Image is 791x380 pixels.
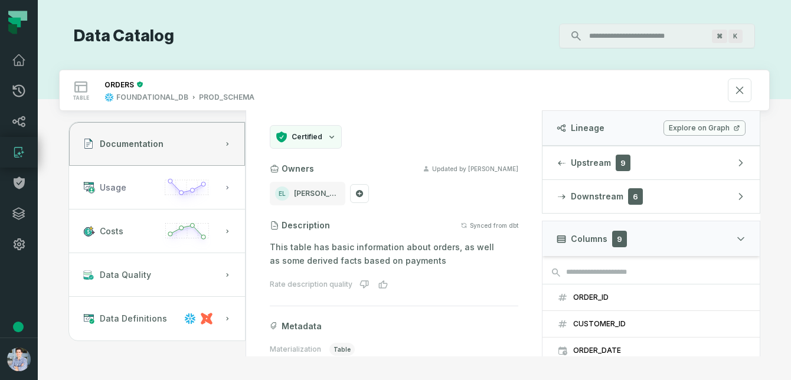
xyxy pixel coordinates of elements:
[275,186,289,201] span: Elisheva Lapid
[270,345,321,354] span: Materialization
[612,231,627,247] span: 9
[571,122,604,134] span: Lineage
[100,313,167,325] span: Data Definitions
[542,146,760,179] button: Upstream9
[116,93,188,102] div: FOUNDATIONAL_DB
[616,155,630,171] span: 9
[423,165,518,172] button: Updated by [PERSON_NAME]
[557,318,568,330] span: decimal
[270,241,518,268] p: This table has basic information about orders, as well as some derived facts based on payments
[270,125,342,149] button: Change certification
[542,284,760,310] button: ORDER_ID
[74,26,174,47] h1: Data Catalog
[628,188,643,205] span: 6
[663,120,746,136] a: Explore on Graph
[329,343,355,356] span: table
[294,189,340,198] span: [PERSON_NAME]
[571,191,623,202] span: Downstream
[100,269,151,281] span: Data Quality
[542,338,760,363] button: ORDER_DATE
[270,280,352,289] div: Rate description quality
[542,311,760,337] button: CUSTOMER_ID
[573,346,746,355] div: ORDER_DATE
[100,225,123,237] span: Costs
[100,182,126,194] span: Usage
[542,180,760,213] button: Downstream6
[134,81,143,88] div: Certified
[557,345,568,356] span: timestamp
[7,348,31,371] img: avatar of Alon Nafta
[571,233,607,245] span: Columns
[100,138,164,150] span: Documentation
[571,157,611,169] span: Upstream
[104,80,134,89] div: ORDERS
[282,163,314,175] h3: Owners
[460,222,518,229] button: Synced from dbt
[292,132,322,142] span: Certified
[13,322,24,332] div: Tooltip anchor
[542,221,760,256] button: Columns9
[199,93,254,102] div: PROD_SCHEMA
[282,220,330,231] h3: Description
[60,70,769,110] button: tableFOUNDATIONAL_DBPROD_SCHEMA
[73,95,89,101] span: table
[728,30,743,43] span: Press ⌘ + K to focus the search bar
[282,320,322,332] span: Metadata
[573,319,746,329] div: CUSTOMER_ID
[557,291,568,303] span: decimal
[573,293,746,302] div: ORDER_ID
[712,30,727,43] span: Press ⌘ + K to focus the search bar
